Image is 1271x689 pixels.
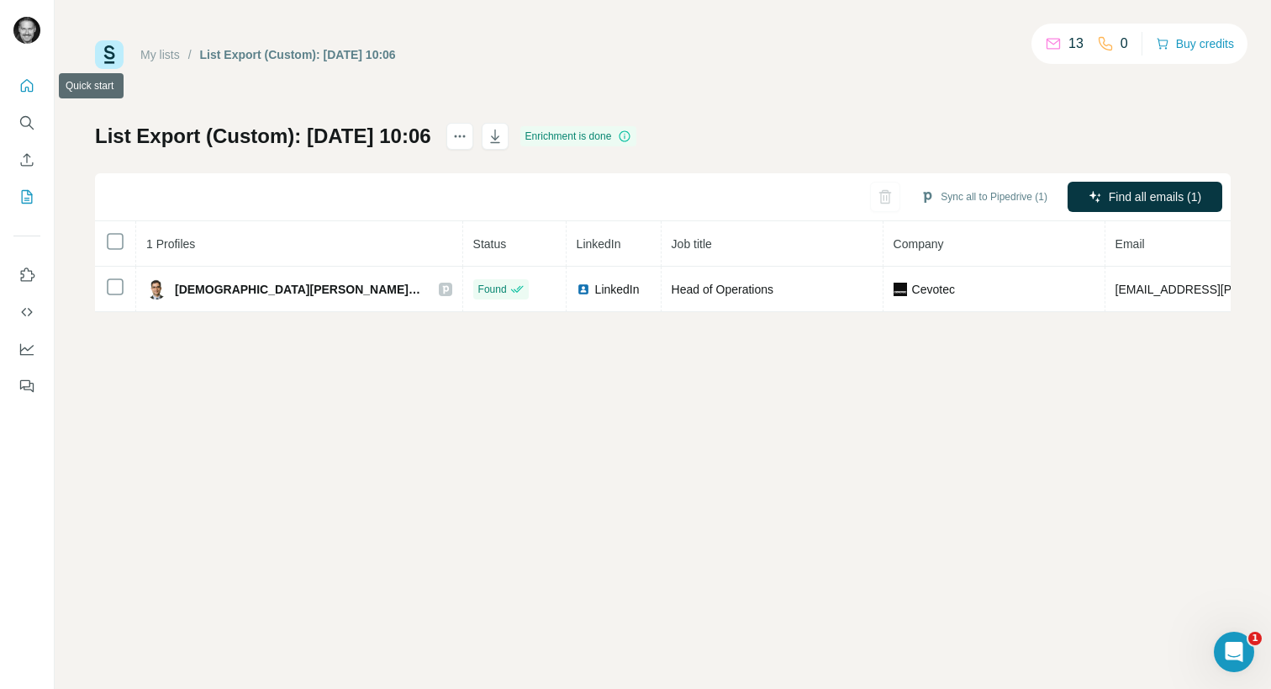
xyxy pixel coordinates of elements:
[672,283,773,296] span: Head of Operations
[95,40,124,69] img: Surfe Logo
[894,283,907,296] img: company-logo
[520,126,637,146] div: Enrichment is done
[200,46,396,63] div: List Export (Custom): [DATE] 10:06
[1115,237,1145,251] span: Email
[95,123,431,150] h1: List Export (Custom): [DATE] 10:06
[1068,182,1222,212] button: Find all emails (1)
[478,282,507,297] span: Found
[13,297,40,327] button: Use Surfe API
[140,48,180,61] a: My lists
[894,237,944,251] span: Company
[595,281,640,298] span: LinkedIn
[672,237,712,251] span: Job title
[13,260,40,290] button: Use Surfe on LinkedIn
[13,145,40,175] button: Enrich CSV
[146,237,195,251] span: 1 Profiles
[1156,32,1234,56] button: Buy credits
[13,334,40,364] button: Dashboard
[577,283,590,296] img: LinkedIn logo
[1214,632,1254,672] iframe: Intercom live chat
[175,281,422,298] span: [DEMOGRAPHIC_DATA][PERSON_NAME], MBA
[146,279,166,299] img: Avatar
[13,71,40,101] button: Quick start
[13,371,40,401] button: Feedback
[1121,34,1128,54] p: 0
[473,237,507,251] span: Status
[577,237,621,251] span: LinkedIn
[188,46,192,63] li: /
[13,182,40,212] button: My lists
[446,123,473,150] button: actions
[1109,188,1201,205] span: Find all emails (1)
[1248,632,1262,645] span: 1
[13,17,40,44] img: Avatar
[1068,34,1084,54] p: 13
[912,281,955,298] span: Cevotec
[909,184,1059,209] button: Sync all to Pipedrive (1)
[13,108,40,138] button: Search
